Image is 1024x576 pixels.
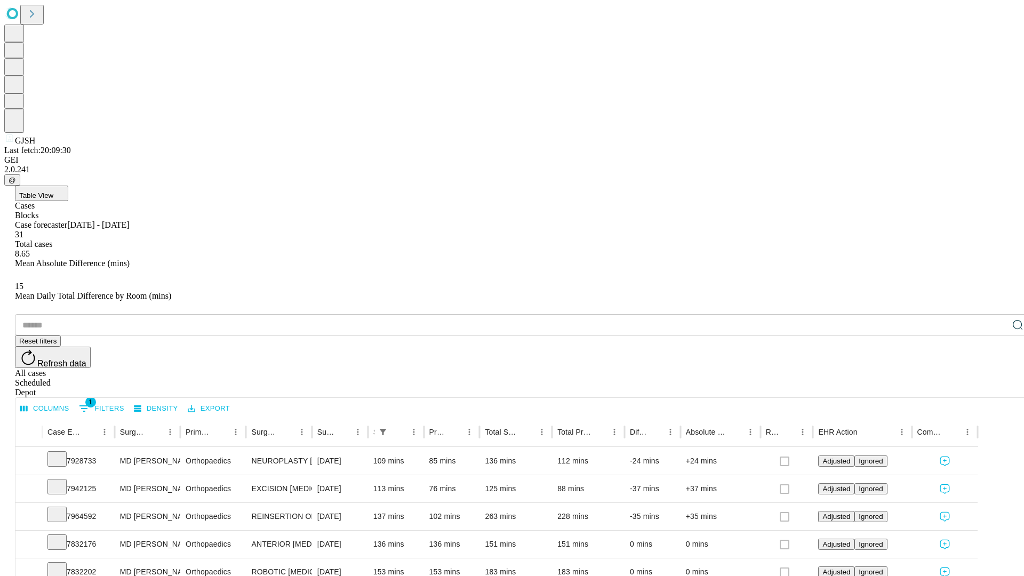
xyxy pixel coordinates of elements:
[15,335,61,347] button: Reset filters
[120,475,175,502] div: MD [PERSON_NAME] [PERSON_NAME]
[251,447,306,475] div: NEUROPLASTY [MEDICAL_DATA] AT [GEOGRAPHIC_DATA]
[462,425,477,439] button: Menu
[373,503,419,530] div: 137 mins
[186,447,241,475] div: Orthopaedics
[818,511,854,522] button: Adjusted
[47,475,109,502] div: 7942125
[822,568,850,576] span: Adjusted
[557,531,619,558] div: 151 mins
[186,428,212,436] div: Primary Service
[859,568,883,576] span: Ignored
[47,503,109,530] div: 7964592
[18,401,72,417] button: Select columns
[19,191,53,199] span: Table View
[429,475,475,502] div: 76 mins
[406,425,421,439] button: Menu
[780,425,795,439] button: Sort
[251,531,306,558] div: ANTERIOR [MEDICAL_DATA] TOTAL HIP
[15,259,130,268] span: Mean Absolute Difference (mins)
[592,425,607,439] button: Sort
[447,425,462,439] button: Sort
[686,531,755,558] div: 0 mins
[818,483,854,494] button: Adjusted
[4,155,1020,165] div: GEI
[120,428,147,436] div: Surgeon Name
[82,425,97,439] button: Sort
[47,531,109,558] div: 7832176
[894,425,909,439] button: Menu
[317,531,363,558] div: [DATE]
[822,485,850,493] span: Adjusted
[186,475,241,502] div: Orthopaedics
[21,480,37,499] button: Expand
[317,428,334,436] div: Surgery Date
[15,239,52,249] span: Total cases
[557,428,591,436] div: Total Predicted Duration
[485,503,547,530] div: 263 mins
[373,428,374,436] div: Scheduled In Room Duration
[630,475,675,502] div: -37 mins
[945,425,960,439] button: Sort
[859,485,883,493] span: Ignored
[859,425,874,439] button: Sort
[429,503,475,530] div: 102 mins
[19,337,57,345] span: Reset filters
[630,503,675,530] div: -35 mins
[47,447,109,475] div: 7928733
[686,447,755,475] div: +24 mins
[317,447,363,475] div: [DATE]
[519,425,534,439] button: Sort
[630,531,675,558] div: 0 mins
[131,401,181,417] button: Density
[960,425,975,439] button: Menu
[21,452,37,471] button: Expand
[607,425,622,439] button: Menu
[818,428,857,436] div: EHR Action
[663,425,678,439] button: Menu
[429,428,446,436] div: Predicted In Room Duration
[85,397,96,407] span: 1
[15,186,68,201] button: Table View
[279,425,294,439] button: Sort
[686,475,755,502] div: +37 mins
[228,425,243,439] button: Menu
[375,425,390,439] div: 1 active filter
[120,447,175,475] div: MD [PERSON_NAME] [PERSON_NAME]
[317,475,363,502] div: [DATE]
[4,146,71,155] span: Last fetch: 20:09:30
[854,511,887,522] button: Ignored
[630,447,675,475] div: -24 mins
[854,455,887,467] button: Ignored
[9,176,16,184] span: @
[859,457,883,465] span: Ignored
[15,230,23,239] span: 31
[375,425,390,439] button: Show filters
[859,513,883,521] span: Ignored
[120,531,175,558] div: MD [PERSON_NAME] [PERSON_NAME] Md
[213,425,228,439] button: Sort
[818,539,854,550] button: Adjusted
[15,291,171,300] span: Mean Daily Total Difference by Room (mins)
[818,455,854,467] button: Adjusted
[391,425,406,439] button: Sort
[822,513,850,521] span: Adjusted
[557,503,619,530] div: 228 mins
[373,447,419,475] div: 109 mins
[485,475,547,502] div: 125 mins
[317,503,363,530] div: [DATE]
[21,508,37,526] button: Expand
[15,220,67,229] span: Case forecaster
[917,428,944,436] div: Comments
[251,475,306,502] div: EXCISION [MEDICAL_DATA] WRIST
[4,165,1020,174] div: 2.0.241
[251,503,306,530] div: REINSERTION OF RUPTURED BICEP OR TRICEP TENDON DISTAL
[186,531,241,558] div: Orthopaedics
[15,249,30,258] span: 8.65
[822,540,850,548] span: Adjusted
[795,425,810,439] button: Menu
[557,475,619,502] div: 88 mins
[854,539,887,550] button: Ignored
[163,425,178,439] button: Menu
[185,401,233,417] button: Export
[21,535,37,554] button: Expand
